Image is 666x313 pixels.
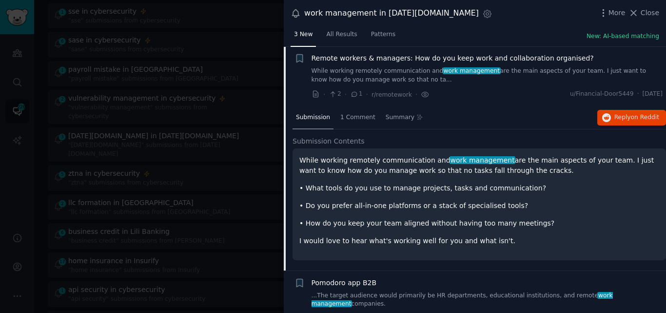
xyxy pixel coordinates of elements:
a: Patterns [368,27,399,47]
a: While working remotely communication andwork managementare the main aspects of your team. I just ... [312,67,663,84]
span: 1 [350,90,362,99]
span: r/remotework [372,91,412,98]
span: Reply [614,113,659,122]
p: I would love to hear what's working well for you and what isn't. [299,236,659,246]
div: work management in [DATE][DOMAIN_NAME] [304,7,479,20]
p: • How do you keep your team aligned without having too many meetings? [299,218,659,229]
span: Close [641,8,659,18]
span: · [366,89,368,100]
span: Submission Contents [293,136,365,146]
a: Remote workers & managers: How do you keep work and collaboration organised? [312,53,594,63]
button: More [598,8,626,18]
span: Patterns [371,30,395,39]
a: Pomodoro app B2B [312,278,377,288]
button: Replyon Reddit [597,110,666,125]
span: · [415,89,417,100]
span: Submission [296,113,330,122]
span: · [345,89,347,100]
a: 3 New [291,27,316,47]
button: New: AI-based matching [587,32,659,41]
span: All Results [326,30,357,39]
span: work management [443,67,501,74]
span: work management [450,156,516,164]
span: work management [312,292,613,308]
p: • What tools do you use to manage projects, tasks and communication? [299,183,659,193]
span: [DATE] [643,90,663,99]
span: Summary [386,113,414,122]
button: Close [628,8,659,18]
span: More [608,8,626,18]
span: · [323,89,325,100]
span: 2 [329,90,341,99]
span: · [637,90,639,99]
span: 1 Comment [340,113,375,122]
p: While working remotely communication and are the main aspects of your team. I just want to know h... [299,155,659,176]
a: ...The target audience would primarily be HR departments, educational institutions, and remotewor... [312,292,663,309]
span: on Reddit [631,114,659,121]
p: • Do you prefer all-in-one platforms or a stack of specialised tools? [299,201,659,211]
span: 3 New [294,30,313,39]
a: All Results [323,27,360,47]
span: u/Financial-Door5449 [570,90,634,99]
